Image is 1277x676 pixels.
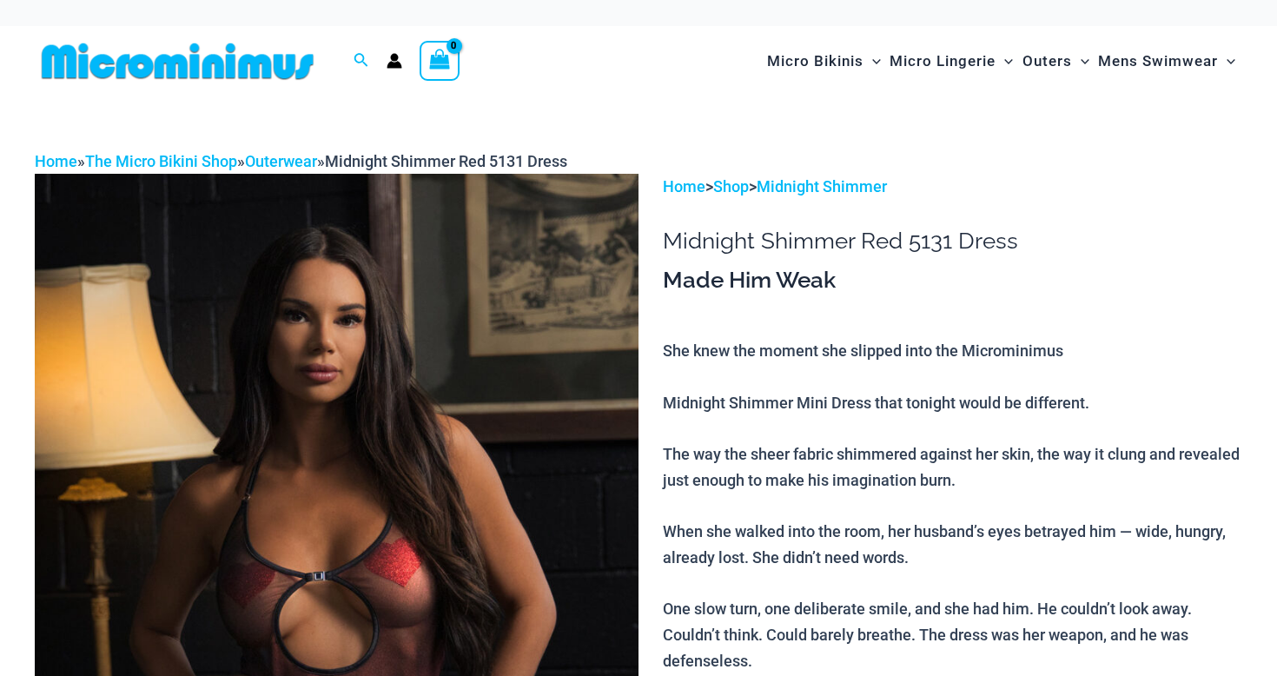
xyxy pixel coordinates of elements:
[387,53,402,69] a: Account icon link
[420,41,460,81] a: View Shopping Cart, empty
[35,152,567,170] span: » » »
[85,152,237,170] a: The Micro Bikini Shop
[763,35,885,88] a: Micro BikinisMenu ToggleMenu Toggle
[1022,39,1072,83] span: Outers
[35,152,77,170] a: Home
[863,39,881,83] span: Menu Toggle
[760,32,1242,90] nav: Site Navigation
[1072,39,1089,83] span: Menu Toggle
[325,152,567,170] span: Midnight Shimmer Red 5131 Dress
[713,177,749,196] a: Shop
[996,39,1013,83] span: Menu Toggle
[885,35,1017,88] a: Micro LingerieMenu ToggleMenu Toggle
[663,174,1242,200] p: > >
[757,177,887,196] a: Midnight Shimmer
[663,177,705,196] a: Home
[245,152,317,170] a: Outerwear
[354,50,369,72] a: Search icon link
[663,228,1242,255] h1: Midnight Shimmer Red 5131 Dress
[1098,39,1218,83] span: Mens Swimwear
[1094,35,1240,88] a: Mens SwimwearMenu ToggleMenu Toggle
[35,42,321,81] img: MM SHOP LOGO FLAT
[663,266,1242,295] h3: Made Him Weak
[890,39,996,83] span: Micro Lingerie
[767,39,863,83] span: Micro Bikinis
[1218,39,1235,83] span: Menu Toggle
[1018,35,1094,88] a: OutersMenu ToggleMenu Toggle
